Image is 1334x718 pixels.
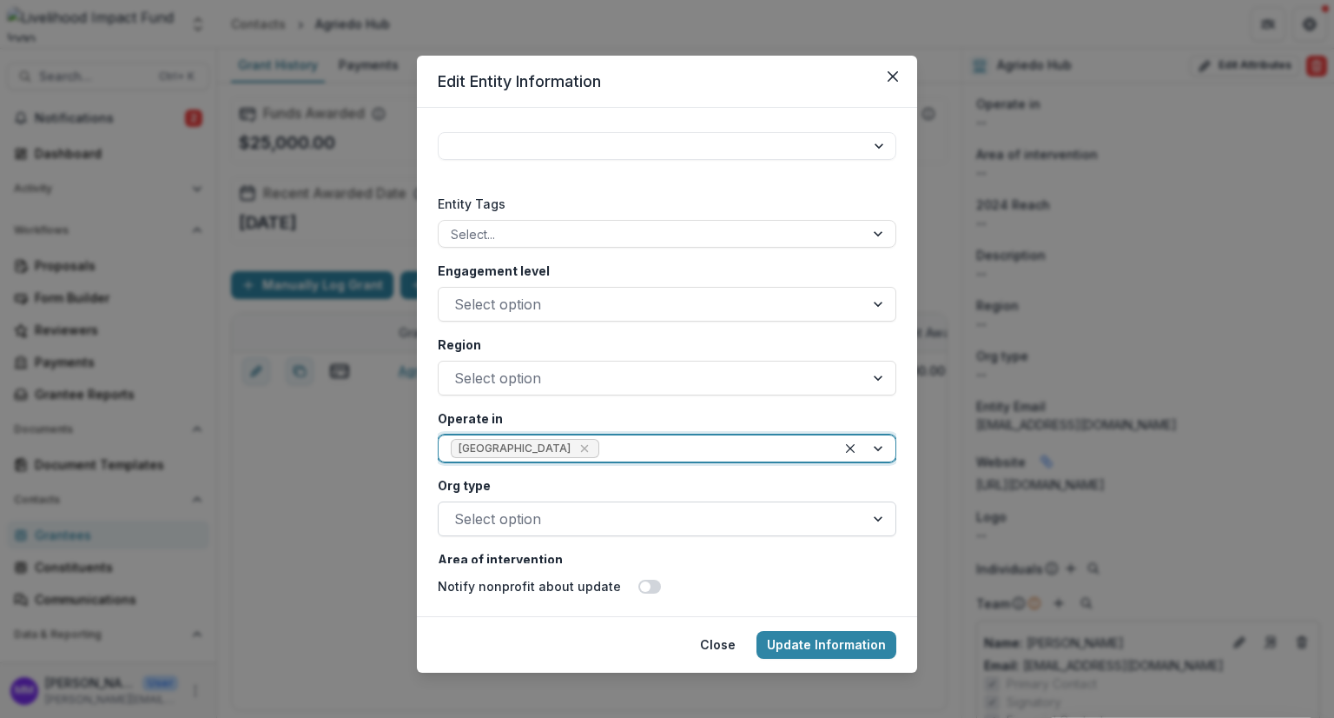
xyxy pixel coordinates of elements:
label: Engagement level [438,262,886,280]
div: Clear selected options [840,438,861,459]
label: Area of intervention [438,550,886,568]
button: Update Information [756,631,896,659]
button: Close [879,63,907,90]
div: Remove Tanzania [576,440,593,457]
label: Entity Tags [438,195,886,213]
span: [GEOGRAPHIC_DATA] [459,442,571,455]
label: Operate in [438,409,886,428]
header: Edit Entity Information [417,56,917,108]
label: Notify nonprofit about update [438,577,621,595]
label: Region [438,336,886,354]
label: Org type [438,476,886,495]
button: Close [690,631,746,659]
